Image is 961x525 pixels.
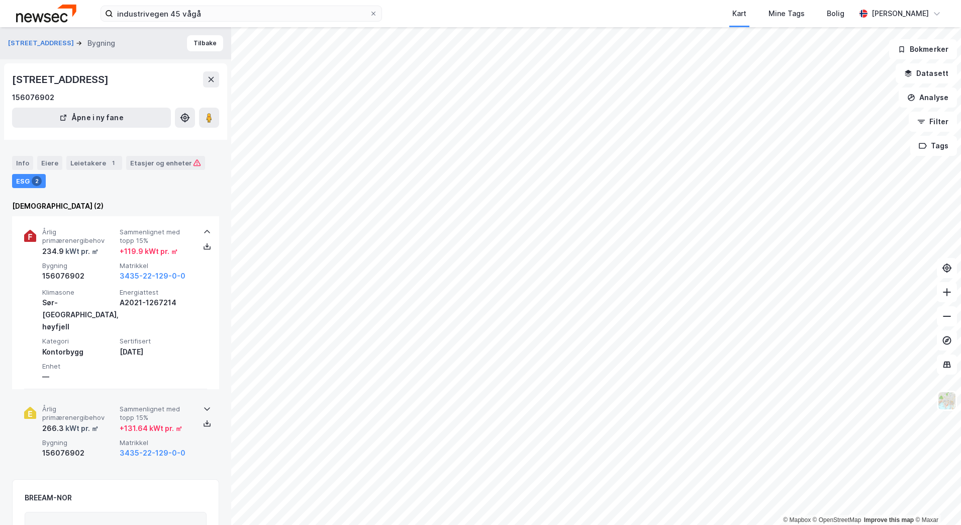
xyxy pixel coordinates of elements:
button: 3435-22-129-0-0 [120,270,185,282]
div: Bygning [87,37,115,49]
div: A2021-1267214 [120,297,193,309]
div: Bolig [827,8,844,20]
a: OpenStreetMap [813,516,861,523]
div: Kontrollprogram for chat [911,477,961,525]
div: [DATE] [120,346,193,358]
div: 1 [108,158,118,168]
button: [STREET_ADDRESS] [8,38,76,48]
div: [STREET_ADDRESS] [12,71,111,87]
img: newsec-logo.f6e21ccffca1b3a03d2d.png [16,5,76,22]
a: Mapbox [783,516,811,523]
span: Bygning [42,261,116,270]
div: — [42,371,116,383]
button: Datasett [896,63,957,83]
a: Improve this map [864,516,914,523]
div: Leietakere [66,156,122,170]
button: Tilbake [187,35,223,51]
span: Sammenlignet med topp 15% [120,228,193,245]
iframe: Chat Widget [911,477,961,525]
div: Sør-[GEOGRAPHIC_DATA], høyfjell [42,297,116,333]
span: Enhet [42,362,116,371]
div: Kontorbygg [42,346,116,358]
div: + 131.64 kWt pr. ㎡ [120,422,182,434]
span: Sertifisert [120,337,193,345]
button: 3435-22-129-0-0 [120,447,185,459]
div: + 119.9 kWt pr. ㎡ [120,245,178,257]
div: Mine Tags [768,8,805,20]
div: 156076902 [12,92,54,104]
img: Z [937,391,956,410]
button: Filter [909,112,957,132]
div: [PERSON_NAME] [872,8,929,20]
button: Tags [910,136,957,156]
span: Energiattest [120,288,193,297]
div: 156076902 [42,270,116,282]
span: Klimasone [42,288,116,297]
span: Matrikkel [120,439,193,447]
div: 266.3 [42,422,99,434]
div: Eiere [37,156,62,170]
div: 234.9 [42,245,99,257]
span: Kategori [42,337,116,345]
button: Åpne i ny fane [12,108,171,128]
span: Matrikkel [120,261,193,270]
div: BREEAM-NOR [25,492,72,504]
span: Årlig primærenergibehov [42,228,116,245]
div: 2 [32,176,42,186]
div: kWt pr. ㎡ [64,422,99,434]
div: Etasjer og enheter [130,158,201,167]
div: [DEMOGRAPHIC_DATA] (2) [12,200,219,212]
div: Info [12,156,33,170]
span: Sammenlignet med topp 15% [120,405,193,422]
span: Årlig primærenergibehov [42,405,116,422]
div: 156076902 [42,447,116,459]
div: ESG [12,174,46,188]
input: Søk på adresse, matrikkel, gårdeiere, leietakere eller personer [113,6,369,21]
span: Bygning [42,439,116,447]
div: kWt pr. ㎡ [64,245,99,257]
div: Kart [732,8,746,20]
button: Bokmerker [889,39,957,59]
button: Analyse [899,87,957,108]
